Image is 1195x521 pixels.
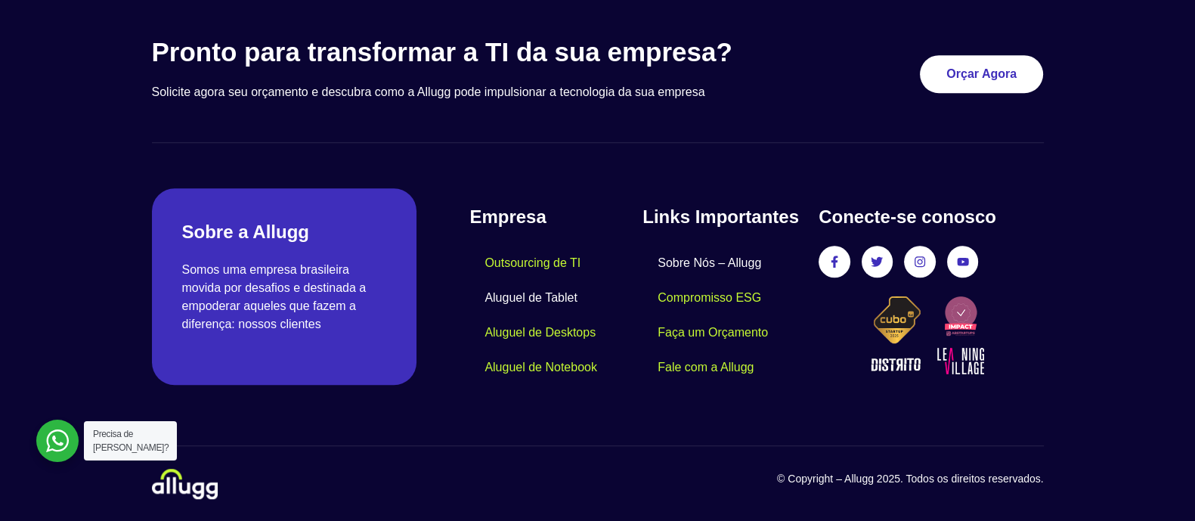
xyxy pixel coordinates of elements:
p: Solicite agora seu orçamento e descubra como a Allugg pode impulsionar a tecnologia da sua empresa [152,83,803,101]
nav: Menu [642,246,803,385]
h4: Conecte-se conosco [819,203,1043,231]
h3: Pronto para transformar a TI da sua empresa? [152,36,803,68]
a: Outsourcing de TI [469,246,596,281]
a: Faça um Orçamento [642,315,783,350]
p: Somos uma empresa brasileira movida por desafios e destinada a empoderar aqueles que fazem a dife... [182,261,387,333]
div: Widget de chat [1119,448,1195,521]
nav: Menu [469,246,642,385]
a: Aluguel de Desktops [469,315,611,350]
a: Aluguel de Tablet [469,281,592,315]
h4: Empresa [469,203,642,231]
img: locacao-de-equipamentos-allugg-logo [152,469,218,499]
a: Fale com a Allugg [642,350,769,385]
iframe: Chat Widget [1119,448,1195,521]
a: Sobre Nós – Allugg [642,246,776,281]
a: Compromisso ESG [642,281,776,315]
h4: Links Importantes [642,203,803,231]
p: © Copyright – Allugg 2025. Todos os direitos reservados. [598,471,1044,487]
span: Precisa de [PERSON_NAME]? [93,429,169,453]
a: Orçar Agora [920,55,1043,93]
h2: Sobre a Allugg [182,219,387,246]
span: Orçar Agora [946,68,1017,80]
a: Aluguel de Notebook [469,350,612,385]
